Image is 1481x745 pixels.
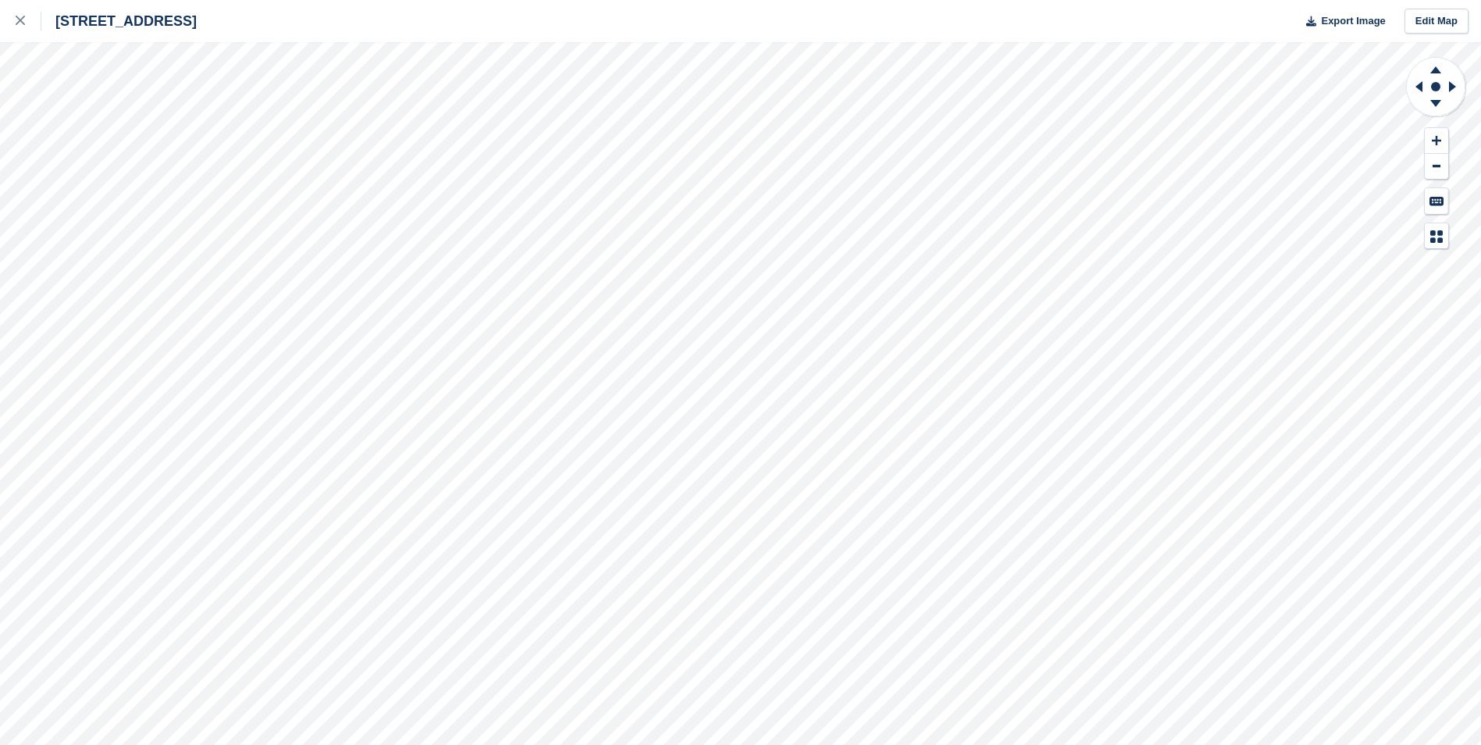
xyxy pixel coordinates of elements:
button: Zoom In [1425,128,1448,154]
button: Export Image [1297,9,1386,34]
div: [STREET_ADDRESS] [41,12,197,30]
a: Edit Map [1404,9,1469,34]
button: Zoom Out [1425,154,1448,180]
span: Export Image [1321,13,1385,29]
button: Keyboard Shortcuts [1425,188,1448,214]
button: Map Legend [1425,223,1448,249]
